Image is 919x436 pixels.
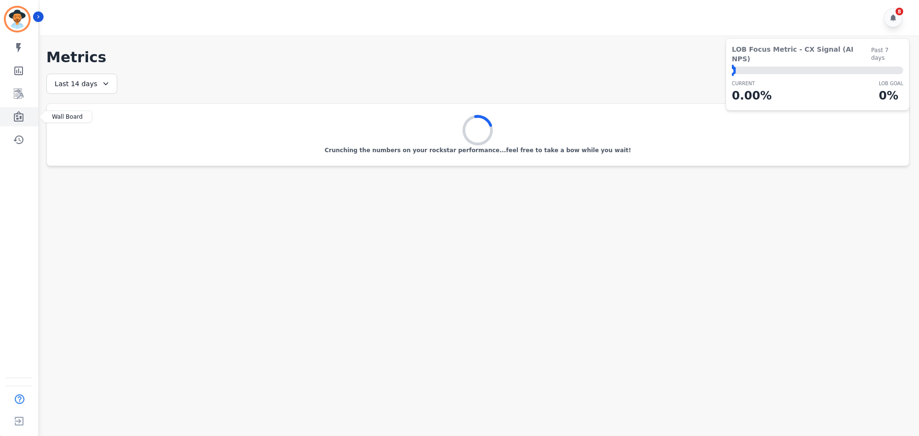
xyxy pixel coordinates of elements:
p: Crunching the numbers on your rockstar performance...feel free to take a bow while you wait! [325,146,631,154]
p: LOB Goal [879,80,903,87]
p: 0.00 % [732,87,772,104]
p: 0 % [879,87,903,104]
span: LOB Focus Metric - CX Signal (AI NPS) [732,45,871,64]
div: 8 [896,8,903,15]
p: CURRENT [732,80,772,87]
img: Bordered avatar [6,8,29,31]
span: Past 7 days [871,46,903,62]
div: ⬤ [732,67,736,74]
h1: Metrics [46,49,909,66]
div: Last 14 days [46,74,117,94]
